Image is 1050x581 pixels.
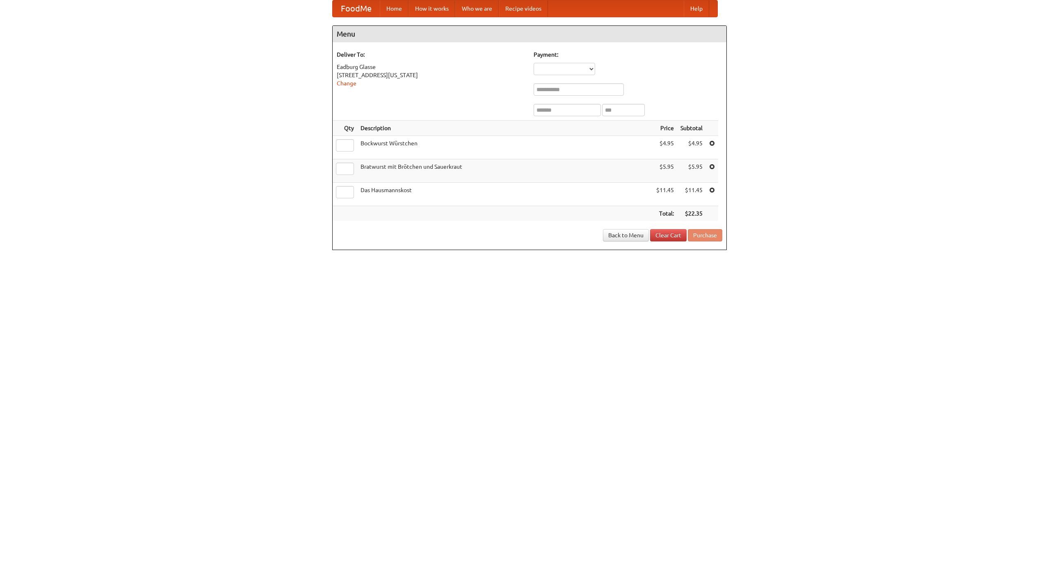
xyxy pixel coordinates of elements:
[653,159,677,183] td: $5.95
[333,121,357,136] th: Qty
[677,136,706,159] td: $4.95
[677,159,706,183] td: $5.95
[650,229,687,241] a: Clear Cart
[337,71,525,79] div: [STREET_ADDRESS][US_STATE]
[380,0,409,17] a: Home
[653,121,677,136] th: Price
[684,0,709,17] a: Help
[677,183,706,206] td: $11.45
[337,51,525,59] h5: Deliver To:
[357,183,653,206] td: Das Hausmannskost
[333,26,726,42] h4: Menu
[357,159,653,183] td: Bratwurst mit Brötchen und Sauerkraut
[677,121,706,136] th: Subtotal
[337,80,356,87] a: Change
[677,206,706,221] th: $22.35
[337,63,525,71] div: Eadburg Glasse
[357,136,653,159] td: Bockwurst Würstchen
[653,136,677,159] td: $4.95
[688,229,722,241] button: Purchase
[333,0,380,17] a: FoodMe
[357,121,653,136] th: Description
[409,0,455,17] a: How it works
[653,206,677,221] th: Total:
[499,0,548,17] a: Recipe videos
[455,0,499,17] a: Who we are
[534,51,722,59] h5: Payment:
[603,229,649,241] a: Back to Menu
[653,183,677,206] td: $11.45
